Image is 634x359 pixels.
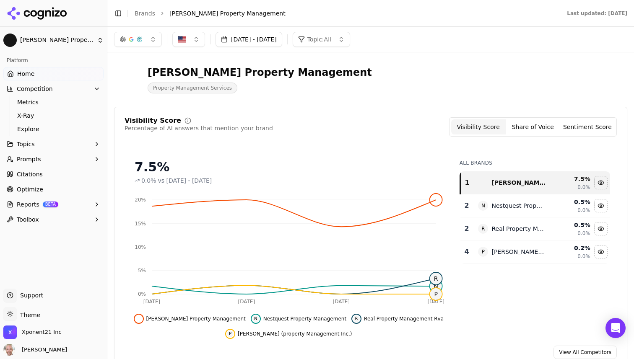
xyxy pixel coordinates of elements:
span: Nestquest Property Management [263,315,346,322]
button: Hide nestquest property management data [594,199,608,212]
div: [PERSON_NAME] Property Management [491,178,546,187]
tspan: [DATE] [333,299,350,305]
div: 7.5% [135,160,443,175]
button: Hide pmi richmond (property management inc.) data [225,329,352,339]
span: [PERSON_NAME] Property Management [169,9,286,18]
span: R [478,224,488,234]
tspan: 15% [135,221,146,227]
span: Toolbox [17,215,39,224]
span: vs [DATE] - [DATE] [158,176,212,185]
button: ReportsBETA [3,198,104,211]
button: Topics [3,137,104,151]
span: Support [17,291,43,300]
div: All Brands [460,160,610,166]
button: Prompts [3,152,104,166]
button: Visibility Score [451,119,506,134]
span: 0.0% [577,253,590,260]
span: Property Management Services [148,83,237,93]
span: Theme [17,312,40,318]
button: Toolbox [3,213,104,226]
img: Xponent21 Inc [3,325,17,339]
span: Xponent21 Inc [22,328,62,336]
span: [PERSON_NAME] (property Management Inc.) [238,331,352,337]
span: 0.0% [577,184,590,191]
span: Explore [17,125,90,133]
span: R [353,315,360,322]
tr: 2RReal Property Management Rva0.5%0.0%Hide real property management rva data [460,217,610,240]
a: Explore [14,123,94,135]
span: Topic: All [307,35,331,44]
tspan: [DATE] [427,299,444,305]
span: Competition [17,85,53,93]
img: byrd property management [135,315,142,322]
a: Optimize [3,183,104,196]
button: Hide real property management rva data [594,222,608,235]
span: N [430,280,442,292]
div: Visibility Score [125,117,181,124]
div: Open Intercom Messenger [605,318,626,338]
span: Optimize [17,185,43,194]
tspan: 5% [138,268,146,274]
span: Home [17,70,34,78]
div: Data table [460,171,610,263]
a: Metrics [14,96,94,108]
tspan: 20% [135,197,146,203]
button: Hide byrd property management data [134,314,246,324]
span: R [430,273,442,284]
span: Metrics [17,98,90,106]
span: X-Ray [17,111,90,120]
span: [PERSON_NAME] [18,346,67,354]
button: Hide nestquest property management data [251,314,346,324]
tspan: 10% [135,244,146,250]
span: 0.0% [577,230,590,237]
img: Byrd Property Management [3,34,17,47]
span: 0.0% [577,207,590,214]
nav: breadcrumb [135,9,550,18]
div: 0.5 % [552,221,590,229]
span: N [252,315,259,322]
span: [PERSON_NAME] Property Management [146,315,246,322]
img: Byrd Property Management [114,66,141,93]
button: Hide byrd property management data [594,176,608,189]
a: Brands [135,10,155,17]
tspan: [DATE] [143,299,161,305]
tspan: [DATE] [238,299,255,305]
a: View All Competitors [553,346,617,359]
button: Competition [3,82,104,96]
span: Real Property Management Rva [364,315,444,322]
span: 0.0% [141,176,156,185]
div: 1 [465,178,470,188]
button: Open user button [3,344,67,356]
span: Citations [17,170,43,178]
div: [PERSON_NAME] Property Management [148,66,372,79]
div: 0.5 % [552,198,590,206]
img: United States [178,35,186,44]
span: N [478,201,488,211]
div: 4 [464,247,470,257]
a: Citations [3,168,104,181]
tr: 2NNestquest Property Management0.5%0.0%Hide nestquest property management data [460,194,610,217]
a: X-Ray [14,110,94,121]
div: Real Property Management Rva [491,225,546,233]
img: Will Melton [3,344,15,356]
tr: 4P[PERSON_NAME] (property Management Inc.)0.2%0.0%Hide pmi richmond (property management inc.) data [460,240,610,263]
span: Prompts [17,155,41,163]
button: Hide real property management rva data [351,314,444,324]
span: Topics [17,140,35,148]
span: P [478,247,488,257]
span: P [430,288,442,300]
span: [PERSON_NAME] Property Management [20,36,94,44]
div: Nestquest Property Management [491,201,546,210]
span: BETA [43,201,58,207]
button: Share of Voice [506,119,560,134]
div: 2 [464,224,470,234]
div: Percentage of AI answers that mention your brand [125,124,273,132]
img: byrd property management [478,178,488,188]
img: byrd property management [430,194,442,206]
button: Hide pmi richmond (property management inc.) data [594,245,608,258]
div: 0.2 % [552,244,590,252]
button: Sentiment Score [560,119,615,134]
span: Reports [17,200,39,209]
div: 2 [464,201,470,211]
div: Last updated: [DATE] [567,10,627,17]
